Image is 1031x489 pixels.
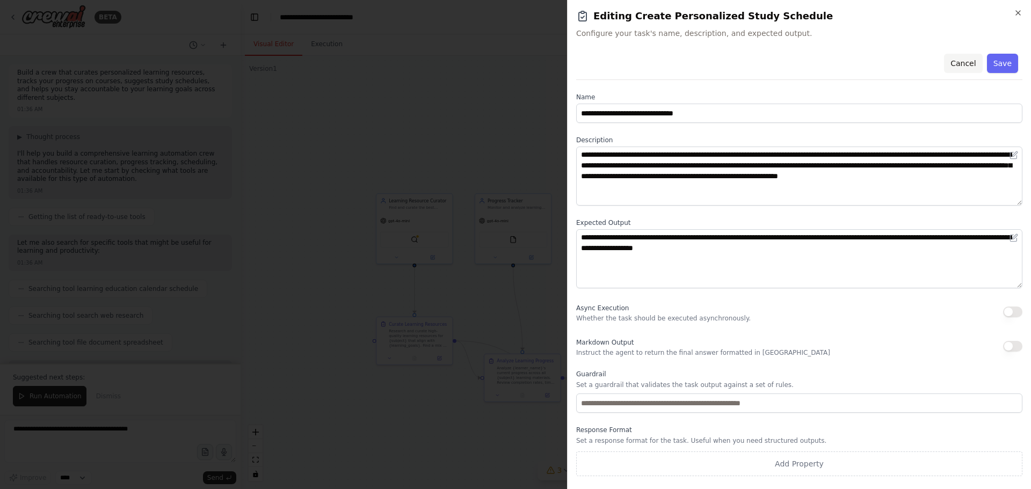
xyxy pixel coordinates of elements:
button: Add Property [576,451,1022,476]
span: Async Execution [576,304,629,312]
button: Save [987,54,1018,73]
span: Markdown Output [576,339,634,346]
label: Name [576,93,1022,101]
label: Guardrail [576,370,1022,378]
p: Set a response format for the task. Useful when you need structured outputs. [576,436,1022,445]
label: Response Format [576,426,1022,434]
label: Description [576,136,1022,144]
p: Instruct the agent to return the final answer formatted in [GEOGRAPHIC_DATA] [576,348,830,357]
button: Cancel [944,54,982,73]
h2: Editing Create Personalized Study Schedule [576,9,1022,24]
span: Configure your task's name, description, and expected output. [576,28,1022,39]
label: Expected Output [576,218,1022,227]
p: Whether the task should be executed asynchronously. [576,314,751,323]
p: Set a guardrail that validates the task output against a set of rules. [576,381,1022,389]
button: Open in editor [1007,231,1020,244]
button: Open in editor [1007,149,1020,162]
